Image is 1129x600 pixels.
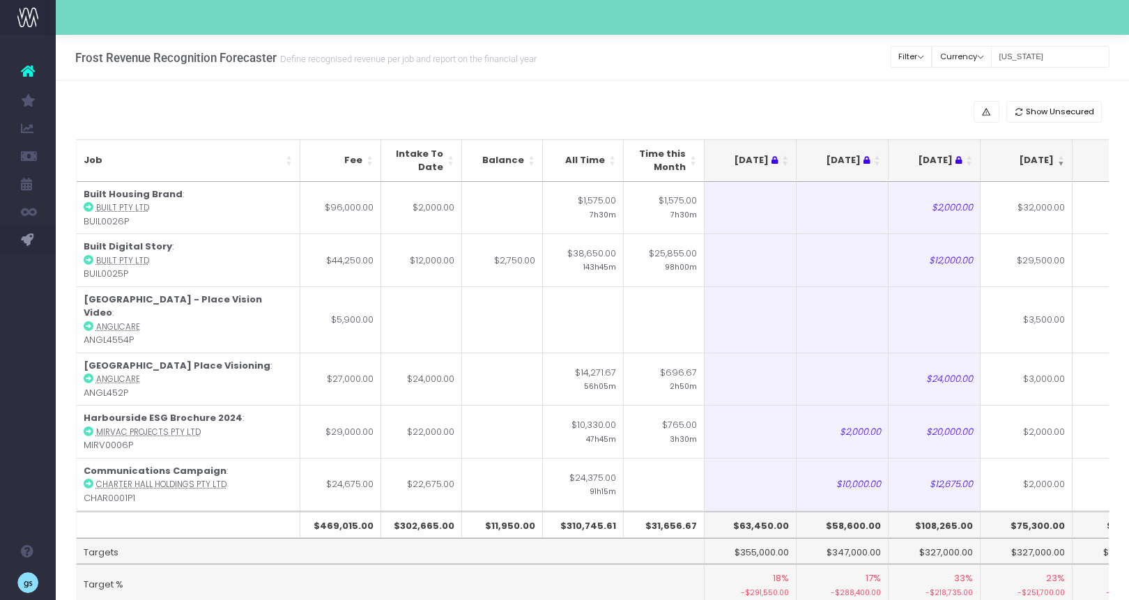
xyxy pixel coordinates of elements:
[797,458,889,511] td: $10,000.00
[705,538,797,564] td: $355,000.00
[889,182,981,234] td: $2,000.00
[84,240,172,253] strong: Built Digital Story
[96,321,140,332] abbr: Anglicare
[1046,571,1065,585] span: 23%
[381,233,462,286] td: $12,000.00
[705,511,797,538] th: $63,450.00
[77,286,300,353] td: : ANGL4554P
[381,405,462,458] td: $22,000.00
[889,458,981,511] td: $12,675.00
[584,379,616,392] small: 56h05m
[84,293,262,320] strong: [GEOGRAPHIC_DATA] - Place Vision Video
[75,51,537,65] h3: Frost Revenue Recognition Forecaster
[96,374,140,385] abbr: Anglicare
[543,182,624,234] td: $1,575.00
[300,233,381,286] td: $44,250.00
[543,511,624,538] th: $310,745.61
[77,510,300,563] td: : UPG0016P
[300,405,381,458] td: $29,000.00
[381,182,462,234] td: $2,000.00
[84,187,183,201] strong: Built Housing Brand
[462,511,543,538] th: $11,950.00
[981,405,1073,458] td: $2,000.00
[866,571,881,585] span: 17%
[988,585,1065,599] small: -$251,700.00
[670,379,697,392] small: 2h50m
[981,458,1073,511] td: $2,000.00
[300,182,381,234] td: $96,000.00
[705,139,797,182] th: May 25 : activate to sort column ascending
[889,139,981,182] th: Jul 25 : activate to sort column ascending
[381,511,462,538] th: $302,665.00
[462,139,543,182] th: Balance: activate to sort column ascending
[381,353,462,406] td: $24,000.00
[96,255,149,266] abbr: Built Pty Ltd
[1026,106,1094,118] span: Show Unsecured
[381,510,462,563] td: $4,000.00
[981,286,1073,353] td: $3,500.00
[932,46,992,68] button: Currency
[624,233,705,286] td: $25,855.00
[17,572,38,593] img: images/default_profile_image.png
[84,411,243,424] strong: Harbourside ESG Brochure 2024
[543,139,624,182] th: All Time: activate to sort column ascending
[712,585,789,599] small: -$291,550.00
[670,208,697,220] small: 7h30m
[624,353,705,406] td: $696.67
[84,359,270,372] strong: [GEOGRAPHIC_DATA] Place Visioning
[590,484,616,497] small: 91h15m
[381,139,462,182] th: Intake To Date: activate to sort column ascending
[804,585,881,599] small: -$288,400.00
[543,510,624,563] td: $2,380.00
[981,353,1073,406] td: $3,000.00
[889,353,981,406] td: $24,000.00
[896,585,973,599] small: -$218,735.00
[583,260,616,272] small: 143h45m
[624,405,705,458] td: $765.00
[981,139,1073,182] th: Aug 25: activate to sort column ascending
[462,233,543,286] td: $2,750.00
[889,233,981,286] td: $12,000.00
[1006,101,1103,123] button: Show Unsecured
[300,139,381,182] th: Fee: activate to sort column ascending
[84,464,226,477] strong: Communications Campaign
[624,139,705,182] th: Time this Month: activate to sort column ascending
[797,139,889,182] th: Jun 25 : activate to sort column ascending
[624,511,705,538] th: $31,656.67
[277,51,537,65] small: Define recognised revenue per job and report on the financial year
[77,538,705,564] td: Targets
[624,510,705,563] td: $1,285.00
[889,511,981,538] th: $108,265.00
[891,46,932,68] button: Filter
[991,46,1109,68] input: Search...
[889,510,981,563] td: $4,000.00
[954,571,973,585] span: 33%
[797,405,889,458] td: $2,000.00
[77,405,300,458] td: : MIRV0006P
[889,538,981,564] td: $327,000.00
[96,479,226,490] abbr: Charter Hall Holdings Pty Ltd
[300,511,381,538] th: $469,015.00
[77,182,300,234] td: : BUIL0026P
[586,432,616,445] small: 47h45m
[543,458,624,511] td: $24,375.00
[590,208,616,220] small: 7h30m
[624,182,705,234] td: $1,575.00
[77,458,300,511] td: : CHAR0001P1
[77,233,300,286] td: : BUIL0025P
[96,426,201,438] abbr: Mirvac Projects Pty Ltd
[300,353,381,406] td: $27,000.00
[797,511,889,538] th: $58,600.00
[77,139,300,182] th: Job: activate to sort column ascending
[381,458,462,511] td: $22,675.00
[773,571,789,585] span: 18%
[665,260,697,272] small: 98h00m
[981,182,1073,234] td: $32,000.00
[543,233,624,286] td: $38,650.00
[797,538,889,564] td: $347,000.00
[96,202,149,213] abbr: Built Pty Ltd
[981,510,1073,563] td: $1,300.00
[981,538,1073,564] td: $327,000.00
[543,353,624,406] td: $14,271.67
[77,353,300,406] td: : ANGL452P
